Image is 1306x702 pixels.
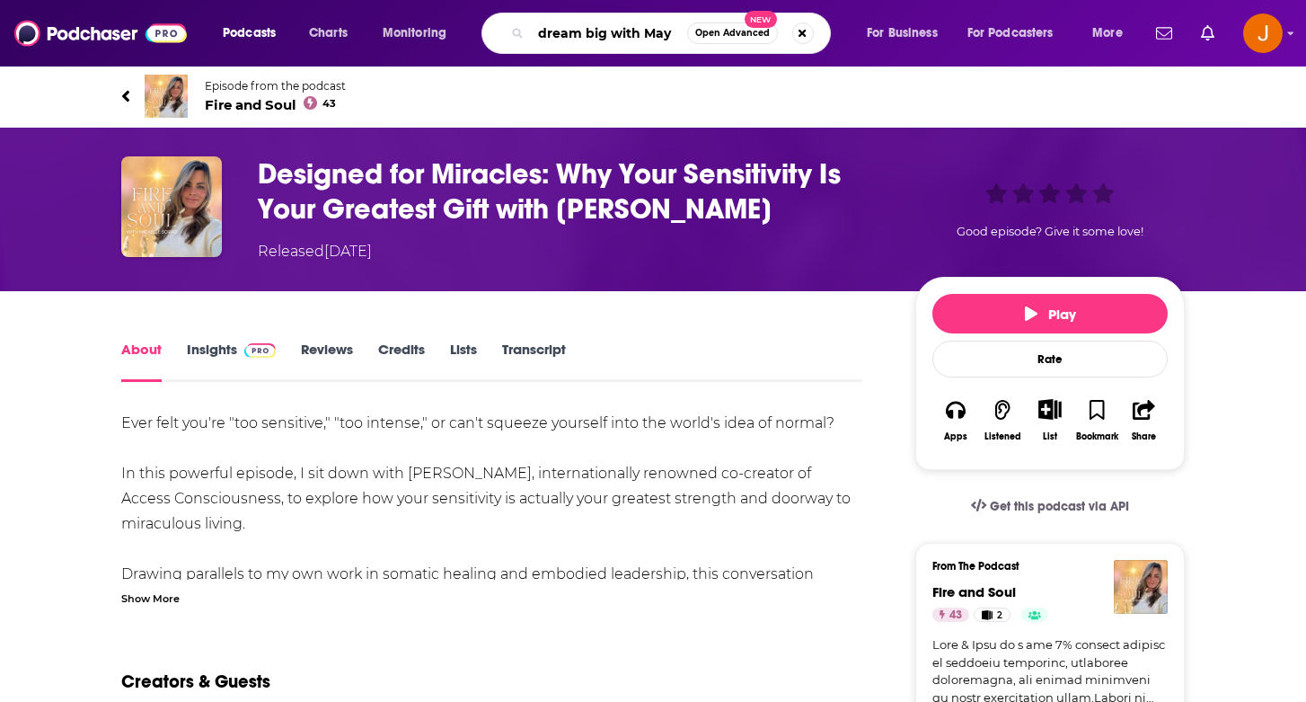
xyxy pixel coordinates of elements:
[210,19,299,48] button: open menu
[1243,13,1283,53] button: Show profile menu
[121,156,222,257] img: Designed for Miracles: Why Your Sensitivity Is Your Greatest Gift with Dr. Dain Heer
[932,387,979,453] button: Apps
[687,22,778,44] button: Open AdvancedNew
[1076,431,1118,442] div: Bookmark
[223,21,276,46] span: Podcasts
[502,341,566,382] a: Transcript
[205,79,346,93] span: Episode from the podcast
[1132,431,1156,442] div: Share
[1027,387,1073,453] div: Show More ButtonList
[932,294,1168,333] button: Play
[974,608,1010,622] a: 2
[1080,19,1145,48] button: open menu
[499,13,848,54] div: Search podcasts, credits, & more...
[957,484,1143,529] a: Get this podcast via API
[949,607,962,625] span: 43
[695,29,770,38] span: Open Advanced
[1243,13,1283,53] img: User Profile
[1149,18,1179,49] a: Show notifications dropdown
[378,341,425,382] a: Credits
[205,96,346,113] span: Fire and Soul
[1114,560,1168,614] img: Fire and Soul
[301,341,353,382] a: Reviews
[121,341,162,382] a: About
[1043,431,1057,442] div: List
[1025,306,1076,323] span: Play
[957,225,1143,238] span: Good episode? Give it some love!
[309,21,348,46] span: Charts
[258,241,372,262] div: Released [DATE]
[187,341,276,382] a: InsightsPodchaser Pro
[997,607,1002,625] span: 2
[867,21,938,46] span: For Business
[14,16,187,50] img: Podchaser - Follow, Share and Rate Podcasts
[121,671,270,693] h2: Creators & Guests
[979,387,1026,453] button: Listened
[984,431,1021,442] div: Listened
[932,608,969,622] a: 43
[1073,387,1120,453] button: Bookmark
[944,431,967,442] div: Apps
[854,19,960,48] button: open menu
[1121,387,1168,453] button: Share
[745,11,777,28] span: New
[956,19,1080,48] button: open menu
[297,19,358,48] a: Charts
[1092,21,1123,46] span: More
[383,21,446,46] span: Monitoring
[322,100,336,108] span: 43
[932,583,1016,600] a: Fire and Soul
[450,341,477,382] a: Lists
[990,499,1129,514] span: Get this podcast via API
[967,21,1054,46] span: For Podcasters
[145,75,188,118] img: Fire and Soul
[531,19,687,48] input: Search podcasts, credits, & more...
[1243,13,1283,53] span: Logged in as justine87181
[121,75,1185,118] a: Fire and SoulEpisode from the podcastFire and Soul43
[932,341,1168,378] div: Rate
[370,19,470,48] button: open menu
[258,156,887,227] h1: Designed for Miracles: Why Your Sensitivity Is Your Greatest Gift with Dr. Dain Heer
[1194,18,1222,49] a: Show notifications dropdown
[1031,399,1068,419] button: Show More Button
[244,343,276,358] img: Podchaser Pro
[932,560,1153,573] h3: From The Podcast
